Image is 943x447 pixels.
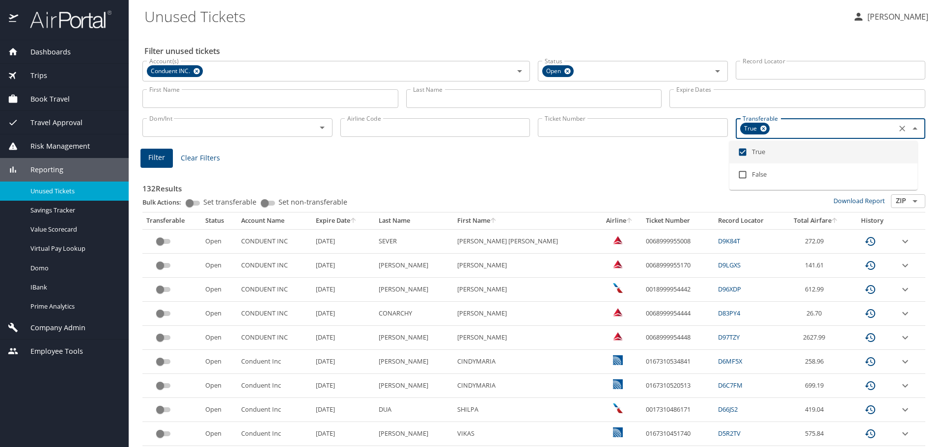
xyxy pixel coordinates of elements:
td: [PERSON_NAME] [375,278,453,302]
td: 699.19 [783,374,850,398]
a: D9K84T [718,237,740,245]
td: [PERSON_NAME] [453,254,597,278]
button: expand row [899,404,911,416]
button: Close [908,122,922,135]
td: [PERSON_NAME] [375,350,453,374]
td: CONDUENT INC [237,278,312,302]
td: Open [201,398,237,422]
p: Bulk Actions: [142,198,189,207]
button: [PERSON_NAME] [849,8,932,26]
span: Travel Approval [18,117,83,128]
td: CINDYMARIA [453,374,597,398]
img: icon-airportal.png [9,10,19,29]
span: Reporting [18,164,63,175]
span: Set non-transferable [278,199,347,206]
td: [PERSON_NAME] [375,326,453,350]
button: expand row [899,380,911,392]
img: American Airlines [613,403,623,413]
td: CINDYMARIA [453,350,597,374]
img: airportal-logo.png [19,10,111,29]
button: Filter [140,149,173,168]
td: SHILPA [453,398,597,422]
td: 0017310486171 [642,398,714,422]
th: Last Name [375,212,453,229]
th: Status [201,212,237,229]
td: 141.61 [783,254,850,278]
span: True [740,124,763,134]
td: Conduent Inc [237,350,312,374]
h3: 132 Results [142,177,925,194]
img: Delta Airlines [613,307,623,317]
button: Clear [895,122,909,135]
td: 0167310520513 [642,374,714,398]
td: 0167310451740 [642,422,714,446]
button: Open [908,194,922,208]
th: Expire Date [312,212,375,229]
span: Conduent INC. [147,66,196,77]
h1: Unused Tickets [144,1,845,31]
h2: Filter unused tickets [144,43,927,59]
span: Filter [148,152,165,164]
a: Download Report [833,196,885,205]
td: 0018999954442 [642,278,714,302]
img: Delta Airlines [613,331,623,341]
th: Account Name [237,212,312,229]
th: Record Locator [714,212,782,229]
td: 612.99 [783,278,850,302]
span: Risk Management [18,141,90,152]
span: Value Scorecard [30,225,117,234]
td: [DATE] [312,229,375,253]
td: CONDUENT INC [237,302,312,326]
img: United Airlines [613,355,623,365]
span: IBank [30,283,117,292]
td: [PERSON_NAME] [375,254,453,278]
span: Open [542,66,567,77]
button: expand row [899,332,911,343]
td: [PERSON_NAME] [375,422,453,446]
td: 0068999955008 [642,229,714,253]
td: Open [201,422,237,446]
button: sort [832,218,838,224]
td: [PERSON_NAME] [453,326,597,350]
td: [PERSON_NAME] [453,302,597,326]
div: Conduent INC. [147,65,203,77]
a: D97TZY [718,333,740,342]
span: Dashboards [18,47,71,57]
button: Open [315,121,329,134]
td: 0068999955170 [642,254,714,278]
td: VIKAS [453,422,597,446]
td: Open [201,374,237,398]
td: [DATE] [312,326,375,350]
a: D83PY4 [718,309,740,317]
a: D5R2TV [718,429,741,438]
a: D66JS2 [718,405,738,414]
td: Conduent Inc [237,374,312,398]
p: [PERSON_NAME] [864,11,928,23]
td: 0068999954444 [642,302,714,326]
td: 2627.99 [783,326,850,350]
td: 26.70 [783,302,850,326]
button: expand row [899,428,911,440]
td: 258.96 [783,350,850,374]
img: United Airlines [613,379,623,389]
button: Open [513,64,527,78]
th: Total Airfare [783,212,850,229]
a: D9LGXS [718,261,741,269]
li: True [729,141,917,163]
button: sort [350,218,357,224]
img: United Airlines [613,427,623,437]
td: [DATE] [312,302,375,326]
span: Savings Tracker [30,206,117,215]
td: [DATE] [312,422,375,446]
span: Virtual Pay Lookup [30,244,117,253]
td: [DATE] [312,254,375,278]
li: False [729,163,917,186]
td: 0068999954448 [642,326,714,350]
a: D6C7FM [718,381,743,390]
button: expand row [899,308,911,319]
span: Trips [18,70,47,81]
button: expand row [899,236,911,247]
span: Prime Analytics [30,302,117,311]
img: Delta Airlines [613,259,623,269]
td: [DATE] [312,278,375,302]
